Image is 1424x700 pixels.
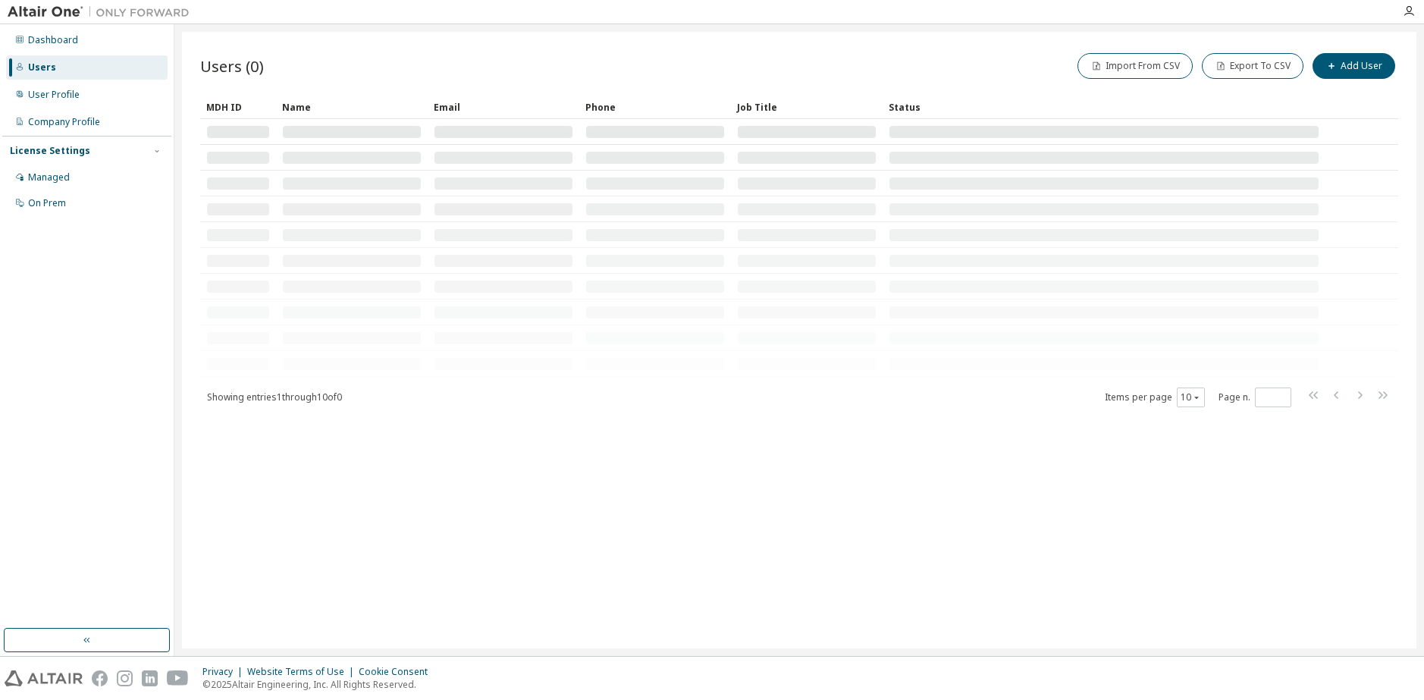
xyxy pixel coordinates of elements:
[117,670,133,686] img: instagram.svg
[167,670,189,686] img: youtube.svg
[142,670,158,686] img: linkedin.svg
[434,95,573,119] div: Email
[359,666,437,678] div: Cookie Consent
[1219,388,1291,407] span: Page n.
[10,145,90,157] div: License Settings
[206,95,270,119] div: MDH ID
[92,670,108,686] img: facebook.svg
[1202,53,1303,79] button: Export To CSV
[28,116,100,128] div: Company Profile
[200,55,264,77] span: Users (0)
[889,95,1319,119] div: Status
[1313,53,1395,79] button: Add User
[1105,388,1205,407] span: Items per page
[5,670,83,686] img: altair_logo.svg
[585,95,725,119] div: Phone
[28,89,80,101] div: User Profile
[1181,391,1201,403] button: 10
[207,391,342,403] span: Showing entries 1 through 10 of 0
[28,34,78,46] div: Dashboard
[8,5,197,20] img: Altair One
[202,678,437,691] p: © 2025 Altair Engineering, Inc. All Rights Reserved.
[1077,53,1193,79] button: Import From CSV
[737,95,877,119] div: Job Title
[282,95,422,119] div: Name
[28,171,70,184] div: Managed
[28,61,56,74] div: Users
[202,666,247,678] div: Privacy
[28,197,66,209] div: On Prem
[247,666,359,678] div: Website Terms of Use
